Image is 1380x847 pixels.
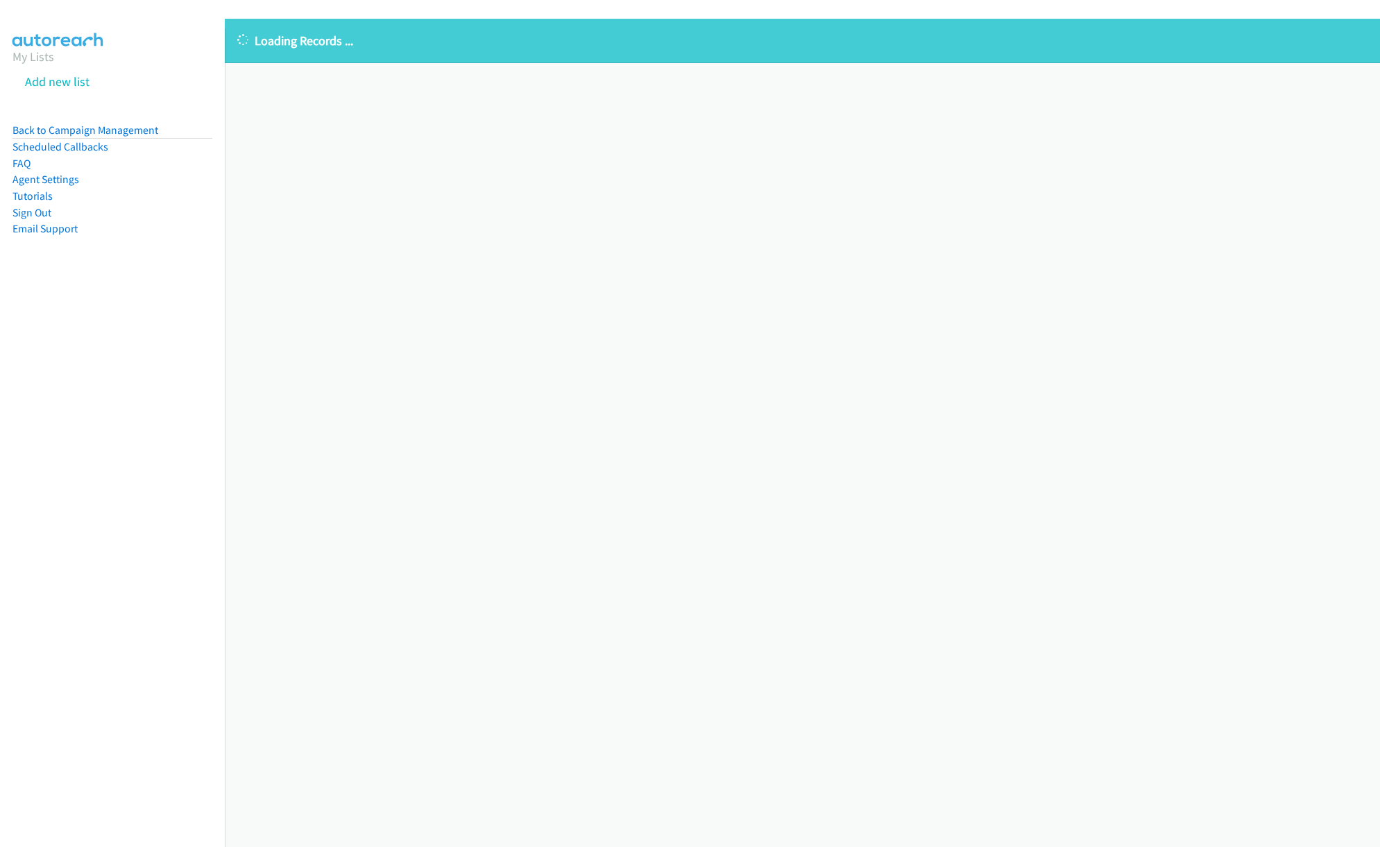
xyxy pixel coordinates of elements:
a: Agent Settings [12,173,79,186]
a: Scheduled Callbacks [12,140,108,153]
a: Email Support [12,222,78,235]
a: My Lists [12,49,54,65]
a: Back to Campaign Management [12,123,158,137]
a: Tutorials [12,189,53,203]
a: Sign Out [12,206,51,219]
p: Loading Records ... [237,31,1368,50]
a: Add new list [25,74,90,89]
a: FAQ [12,157,31,170]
